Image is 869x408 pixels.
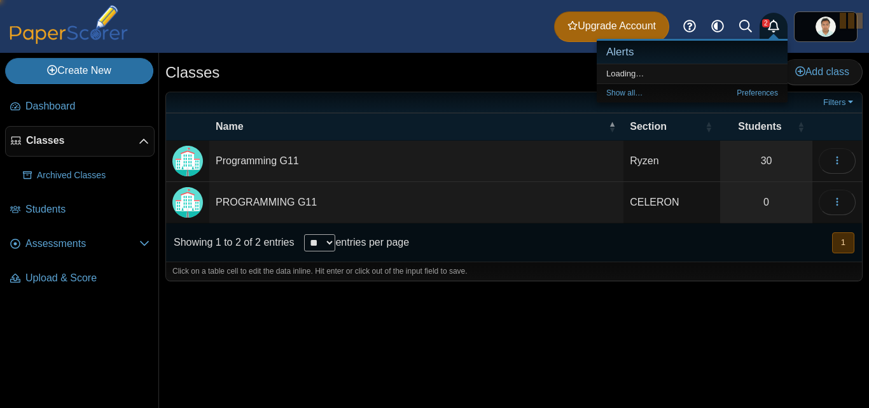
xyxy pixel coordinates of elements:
span: Students : Activate to sort [797,113,805,140]
a: Upgrade Account [554,11,669,42]
td: CELERON [623,182,720,223]
a: Preferences [737,88,778,97]
a: Upload & Score [5,264,155,294]
img: PaperScorer [5,5,132,44]
div: Showing 1 to 2 of 2 entries [166,223,294,262]
a: PaperScorer [5,35,132,46]
label: entries per page [335,237,409,248]
nav: pagination [831,232,854,253]
span: Classes [26,134,139,148]
span: Assessments [25,237,139,251]
a: 30 [720,141,812,181]
span: Dashboard [25,99,149,113]
td: Ryzen [623,141,720,182]
span: Upgrade Account [567,19,656,33]
h3: Alerts [597,41,788,64]
a: Students [5,195,155,225]
span: Upload & Score [25,271,149,285]
span: Archived Classes [37,169,149,182]
a: Filters [820,96,859,109]
button: 1 [832,232,854,253]
span: adonis maynard pilongo [816,17,836,37]
a: Add class [782,59,863,85]
a: Dashboard [5,92,155,122]
td: PROGRAMMING G11 [209,182,623,223]
img: Locally created class [172,187,203,218]
a: Alerts [760,13,788,41]
a: Show all… [606,88,643,97]
span: Name [216,121,244,132]
span: Students [738,121,781,132]
span: Add class [795,66,849,77]
span: Students [25,202,149,216]
a: Archived Classes [18,160,155,191]
span: Section [630,121,667,132]
div: Click on a table cell to edit the data inline. Hit enter or click out of the input field to save. [166,262,862,281]
a: Create New [5,58,153,83]
h1: Classes [165,62,219,83]
span: Section : Activate to sort [705,113,713,140]
a: 0 [720,182,812,223]
a: Assessments [5,229,155,260]
div: Loading… [597,64,788,83]
a: ps.qM1w65xjLpOGVUdR [794,11,858,42]
td: Programming G11 [209,141,623,182]
img: ps.qM1w65xjLpOGVUdR [816,17,836,37]
img: Locally created class [172,146,203,176]
span: Name : Activate to invert sorting [608,113,616,140]
a: Classes [5,126,155,157]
